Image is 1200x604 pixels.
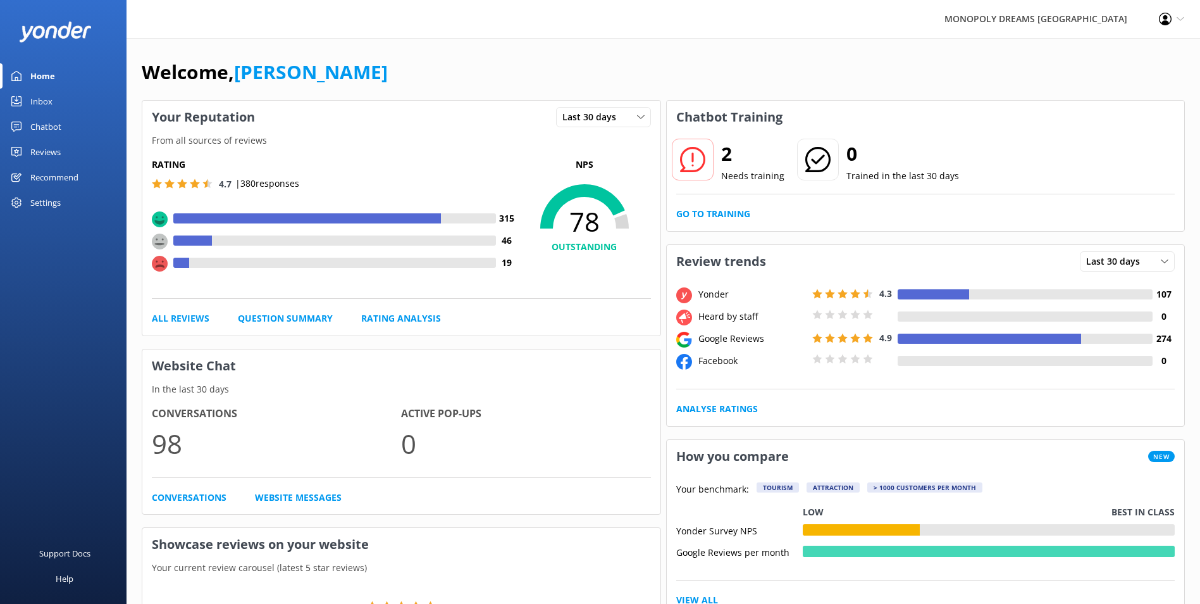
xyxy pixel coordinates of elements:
[518,240,651,254] h4: OUTSTANDING
[562,110,624,124] span: Last 30 days
[1153,354,1175,368] h4: 0
[496,256,518,270] h4: 19
[1153,287,1175,301] h4: 107
[19,22,92,42] img: yonder-white-logo.png
[152,422,401,465] p: 98
[676,402,758,416] a: Analyse Ratings
[846,139,959,169] h2: 0
[1111,505,1175,519] p: Best in class
[30,165,78,190] div: Recommend
[676,207,750,221] a: Go to Training
[152,406,401,422] h4: Conversations
[518,206,651,237] span: 78
[30,63,55,89] div: Home
[30,139,61,165] div: Reviews
[152,158,518,172] h5: Rating
[807,482,860,493] div: Attraction
[152,491,226,505] a: Conversations
[676,482,749,498] p: Your benchmark:
[255,491,342,505] a: Website Messages
[496,234,518,248] h4: 46
[757,482,799,493] div: Tourism
[518,158,651,172] p: NPS
[142,382,660,396] p: In the last 30 days
[30,190,61,215] div: Settings
[1153,332,1175,346] h4: 274
[234,59,388,85] a: [PERSON_NAME]
[235,177,299,191] p: | 380 responses
[219,178,232,190] span: 4.7
[879,332,892,344] span: 4.9
[721,139,784,169] h2: 2
[846,169,959,183] p: Trained in the last 30 days
[361,311,441,325] a: Rating Analysis
[867,482,982,493] div: > 1000 customers per month
[30,89,53,114] div: Inbox
[1148,451,1175,462] span: New
[676,524,803,536] div: Yonder Survey NPS
[142,134,660,148] p: From all sources of reviews
[30,114,61,139] div: Chatbot
[1086,255,1147,268] span: Last 30 days
[695,287,809,301] div: Yonder
[667,440,798,473] h3: How you compare
[238,311,333,325] a: Question Summary
[142,57,388,87] h1: Welcome,
[676,546,803,557] div: Google Reviews per month
[667,101,792,134] h3: Chatbot Training
[695,310,809,324] div: Heard by staff
[401,406,650,422] h4: Active Pop-ups
[879,287,892,299] span: 4.3
[142,101,264,134] h3: Your Reputation
[1153,310,1175,324] h4: 0
[695,332,809,346] div: Google Reviews
[401,422,650,465] p: 0
[803,505,824,519] p: Low
[152,311,209,325] a: All Reviews
[142,528,660,561] h3: Showcase reviews on your website
[695,354,809,368] div: Facebook
[56,566,73,591] div: Help
[667,245,776,278] h3: Review trends
[721,169,784,183] p: Needs training
[142,349,660,382] h3: Website Chat
[496,211,518,225] h4: 315
[39,541,90,566] div: Support Docs
[142,561,660,575] p: Your current review carousel (latest 5 star reviews)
